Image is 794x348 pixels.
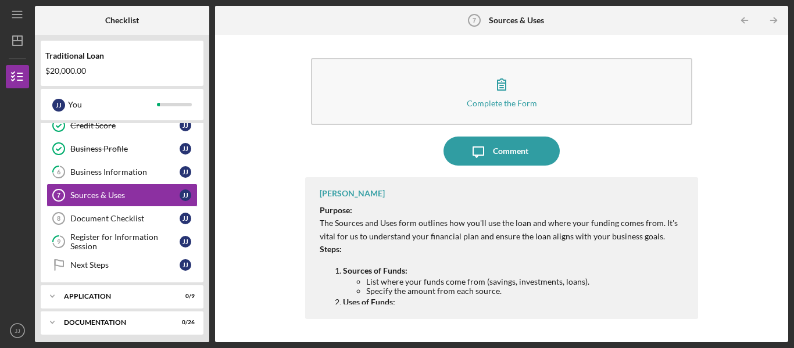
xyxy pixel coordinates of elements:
div: Sources & Uses [70,191,180,200]
tspan: 6 [57,168,61,176]
a: 7Sources & UsesJJ [47,184,198,207]
button: Complete the Form [311,58,692,125]
b: Sources & Uses [489,16,544,25]
div: Document Checklist [70,214,180,223]
tspan: 7 [472,17,475,24]
div: J J [180,166,191,178]
div: J J [180,259,191,271]
div: J J [180,120,191,131]
div: J J [180,143,191,155]
a: 8Document ChecklistJJ [47,207,198,230]
div: Business Profile [70,144,180,153]
div: $20,000.00 [45,66,199,76]
p: The Sources and Uses form outlines how you'll use the loan and where your funding comes from. It'... [320,217,686,243]
div: J J [180,236,191,247]
text: JJ [15,328,20,334]
tspan: 7 [57,192,60,199]
div: Complete the Form [467,99,537,107]
button: JJ [6,319,29,342]
tspan: 9 [57,238,61,246]
div: Comment [493,137,528,166]
div: Documentation [64,319,166,326]
a: 6Business InformationJJ [47,160,198,184]
div: Traditional Loan [45,51,199,60]
tspan: 8 [57,215,60,222]
b: Checklist [105,16,139,25]
div: [PERSON_NAME] [320,189,385,198]
li: Specify the amount from each source. [366,286,686,296]
a: 9Register for Information SessionJJ [47,230,198,253]
div: Register for Information Session [70,232,180,251]
div: J J [180,189,191,201]
button: Comment [444,137,560,166]
a: Credit ScoreJJ [47,114,198,137]
div: Application [64,293,166,300]
div: Business Information [70,167,180,177]
div: J J [180,213,191,224]
a: Business ProfileJJ [47,137,198,160]
strong: Uses of Funds: [343,297,395,307]
strong: Sources of Funds: [343,266,407,275]
div: You [68,95,157,114]
strong: Purpose: [320,205,352,215]
div: Credit Score [70,121,180,130]
div: 0 / 26 [174,319,195,326]
strong: Steps: [320,244,342,254]
li: List where your funds come from (savings, investments, loans). [366,277,686,286]
div: 0 / 9 [174,293,195,300]
div: Next Steps [70,260,180,270]
div: J J [52,99,65,112]
a: Next StepsJJ [47,253,198,277]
